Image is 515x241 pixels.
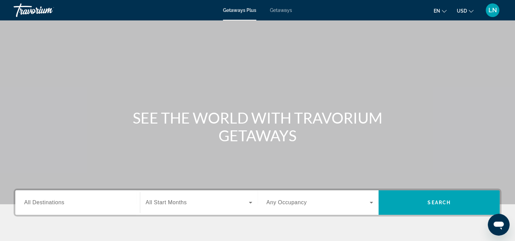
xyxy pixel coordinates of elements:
[484,3,501,17] button: User Menu
[457,6,473,16] button: Change currency
[15,190,500,215] div: Search widget
[270,7,292,13] a: Getaways
[488,214,510,236] iframe: Button to launch messaging window
[146,199,187,205] span: All Start Months
[379,190,500,215] button: Search
[223,7,256,13] a: Getaways Plus
[24,199,64,205] span: All Destinations
[488,7,497,14] span: LN
[457,8,467,14] span: USD
[428,200,451,205] span: Search
[267,199,307,205] span: Any Occupancy
[14,1,82,19] a: Travorium
[130,109,385,144] h1: SEE THE WORLD WITH TRAVORIUM GETAWAYS
[24,199,131,207] input: Select destination
[434,8,440,14] span: en
[434,6,447,16] button: Change language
